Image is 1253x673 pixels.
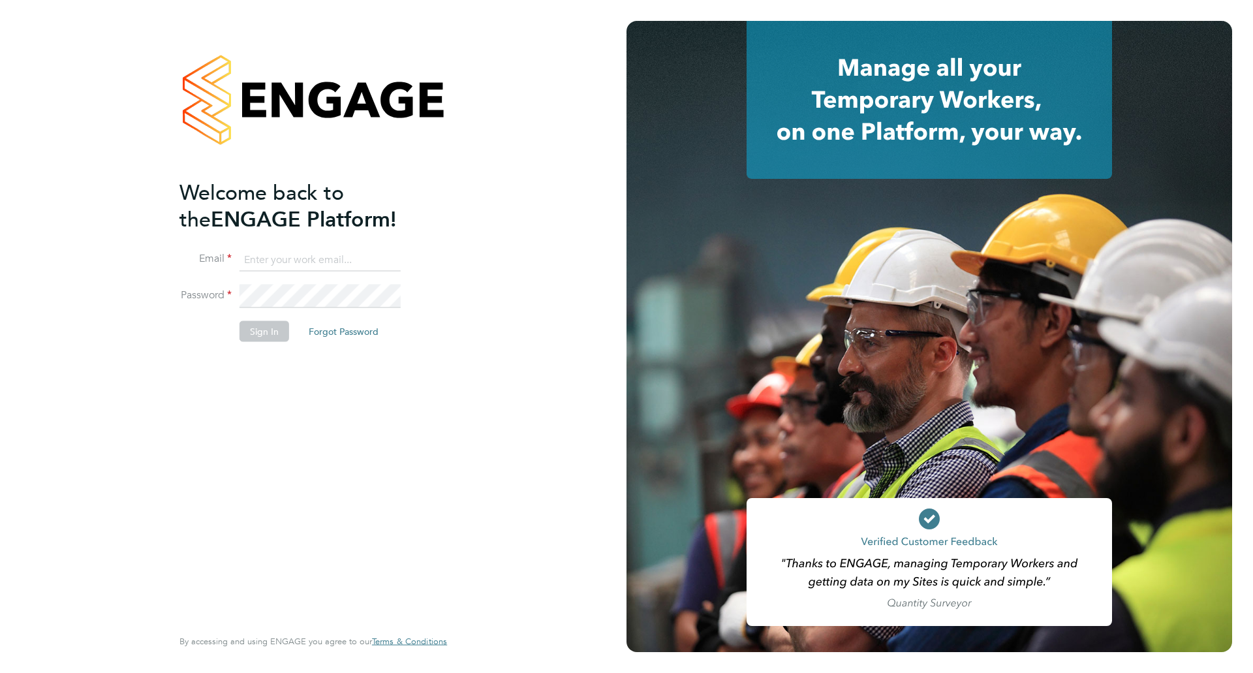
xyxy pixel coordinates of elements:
button: Forgot Password [298,321,389,341]
label: Email [179,252,232,266]
span: Terms & Conditions [372,636,447,647]
label: Password [179,289,232,302]
input: Enter your work email... [240,248,401,272]
button: Sign In [240,321,289,341]
a: Terms & Conditions [372,636,447,647]
span: Welcome back to the [179,180,344,232]
span: By accessing and using ENGAGE you agree to our [179,636,447,647]
h2: ENGAGE Platform! [179,179,434,232]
